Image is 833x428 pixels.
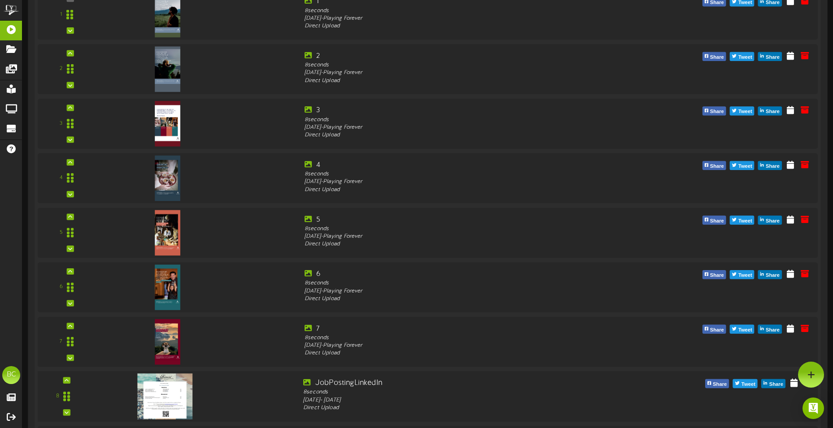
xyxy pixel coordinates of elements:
[768,380,785,389] span: Share
[303,396,618,404] div: [DATE] - [DATE]
[708,325,726,335] span: Share
[305,178,616,186] div: [DATE] - Playing Forever
[303,404,618,412] div: Direct Upload
[758,161,782,170] button: Share
[305,22,616,30] div: Direct Upload
[764,216,781,226] span: Share
[155,319,180,364] img: 556c096b-96fc-456a-a8c5-63384745185a.jpg
[303,378,618,388] div: JobPostingLinkedIn
[305,105,616,116] div: 3
[155,155,180,201] img: b5f9bd6b-3568-4a13-b085-98b94496aa29.jpg
[758,325,782,334] button: Share
[305,295,616,303] div: Direct Upload
[758,106,782,115] button: Share
[764,271,781,280] span: Share
[305,170,616,178] div: 8 seconds
[155,101,180,146] img: c400e5ba-6c90-4a7d-b3af-1fdcbc096ad1.jpg
[737,325,754,335] span: Tweet
[740,380,757,389] span: Tweet
[730,161,754,170] button: Tweet
[708,52,726,62] span: Share
[764,52,781,62] span: Share
[730,325,754,334] button: Tweet
[305,77,616,84] div: Direct Upload
[737,162,754,171] span: Tweet
[702,270,726,279] button: Share
[758,270,782,279] button: Share
[730,106,754,115] button: Tweet
[737,271,754,280] span: Tweet
[305,214,616,225] div: 5
[305,124,616,131] div: [DATE] - Playing Forever
[733,379,758,388] button: Tweet
[764,325,781,335] span: Share
[305,225,616,232] div: 8 seconds
[305,342,616,349] div: [DATE] - Playing Forever
[305,51,616,61] div: 2
[708,271,726,280] span: Share
[2,366,20,384] div: BC
[155,46,180,92] img: e28a829b-90ab-4e37-8ee0-e887bf584981.jpg
[737,107,754,117] span: Tweet
[708,216,726,226] span: Share
[737,52,754,62] span: Tweet
[708,162,726,171] span: Share
[305,334,616,341] div: 8 seconds
[305,69,616,77] div: [DATE] - Playing Forever
[764,107,781,117] span: Share
[730,270,754,279] button: Tweet
[758,52,782,61] button: Share
[705,379,729,388] button: Share
[702,161,726,170] button: Share
[56,393,59,401] div: 8
[730,52,754,61] button: Tweet
[60,284,63,291] div: 6
[708,107,726,117] span: Share
[305,280,616,287] div: 8 seconds
[305,287,616,295] div: [DATE] - Playing Forever
[702,325,726,334] button: Share
[305,233,616,240] div: [DATE] - Playing Forever
[702,215,726,224] button: Share
[730,215,754,224] button: Tweet
[711,380,728,389] span: Share
[305,7,616,14] div: 8 seconds
[305,14,616,22] div: [DATE] - Playing Forever
[702,106,726,115] button: Share
[155,265,180,310] img: 79983643-03ef-43eb-ad36-d1a645b9f067.jpg
[702,52,726,61] button: Share
[303,389,618,397] div: 8 seconds
[802,397,824,419] div: Open Intercom Messenger
[761,379,785,388] button: Share
[737,216,754,226] span: Tweet
[305,131,616,139] div: Direct Upload
[305,186,616,193] div: Direct Upload
[305,240,616,248] div: Direct Upload
[305,323,616,334] div: 7
[305,116,616,123] div: 8 seconds
[305,349,616,357] div: Direct Upload
[305,269,616,280] div: 6
[155,210,180,255] img: 9acc56a4-881b-489c-ab07-e2916c7360fe.jpg
[764,162,781,171] span: Share
[305,61,616,69] div: 8 seconds
[305,160,616,170] div: 4
[138,373,192,419] img: 92d8753f-2073-4f55-89d0-b492b90fcb5e.jpg
[758,215,782,224] button: Share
